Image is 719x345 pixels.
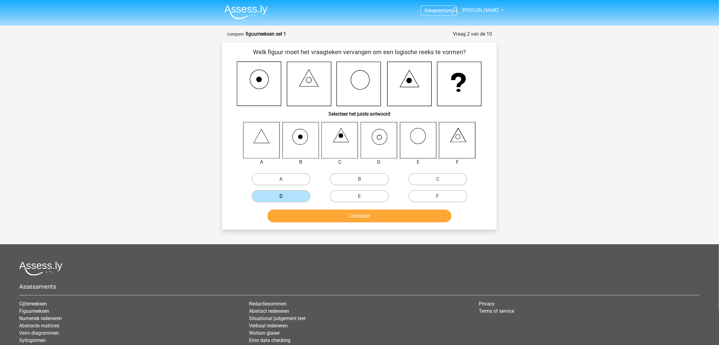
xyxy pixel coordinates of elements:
div: B [278,159,324,166]
strong: figuurreeksen set 1 [246,31,286,37]
h5: Assessments [19,283,700,290]
a: Verbaal redeneren [249,323,288,329]
label: A [252,173,310,185]
div: E [395,159,441,166]
a: Venn diagrammen [19,330,59,336]
a: Abstract redeneren [249,308,289,314]
div: C [317,159,363,166]
a: Situational judgement test [249,315,306,321]
label: D [252,190,310,202]
label: B [330,173,389,185]
div: A [239,159,285,166]
a: [PERSON_NAME] [450,7,500,14]
a: Figuurreeksen [19,308,49,314]
div: D [356,159,402,166]
span: [PERSON_NAME] [462,7,499,13]
a: Terms of service [479,308,514,314]
a: Cijferreeksen [19,301,47,307]
label: E [330,190,389,202]
button: Controleer [268,210,452,222]
p: Welk figuur moet het vraagteken vervangen om een logische reeks te vormen? [232,47,487,57]
a: Numeriek redeneren [19,315,62,321]
div: Vraag 2 van de 10 [453,30,492,38]
label: C [409,173,467,185]
div: F [434,159,480,166]
a: Abstracte matrices [19,323,59,329]
label: F [409,190,467,202]
a: Error data checking [249,337,290,343]
a: Privacy [479,301,495,307]
img: Assessly [224,5,268,19]
small: Categorie: [227,32,244,37]
a: Kiespremium [421,6,457,15]
a: Syllogismen [19,337,46,343]
a: Watson glaser [249,330,280,336]
h6: Selecteer het juiste antwoord [232,106,487,117]
span: premium [434,8,453,13]
a: Redactiesommen [249,301,286,307]
img: Assessly logo [19,261,62,276]
span: Kies [425,8,434,13]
